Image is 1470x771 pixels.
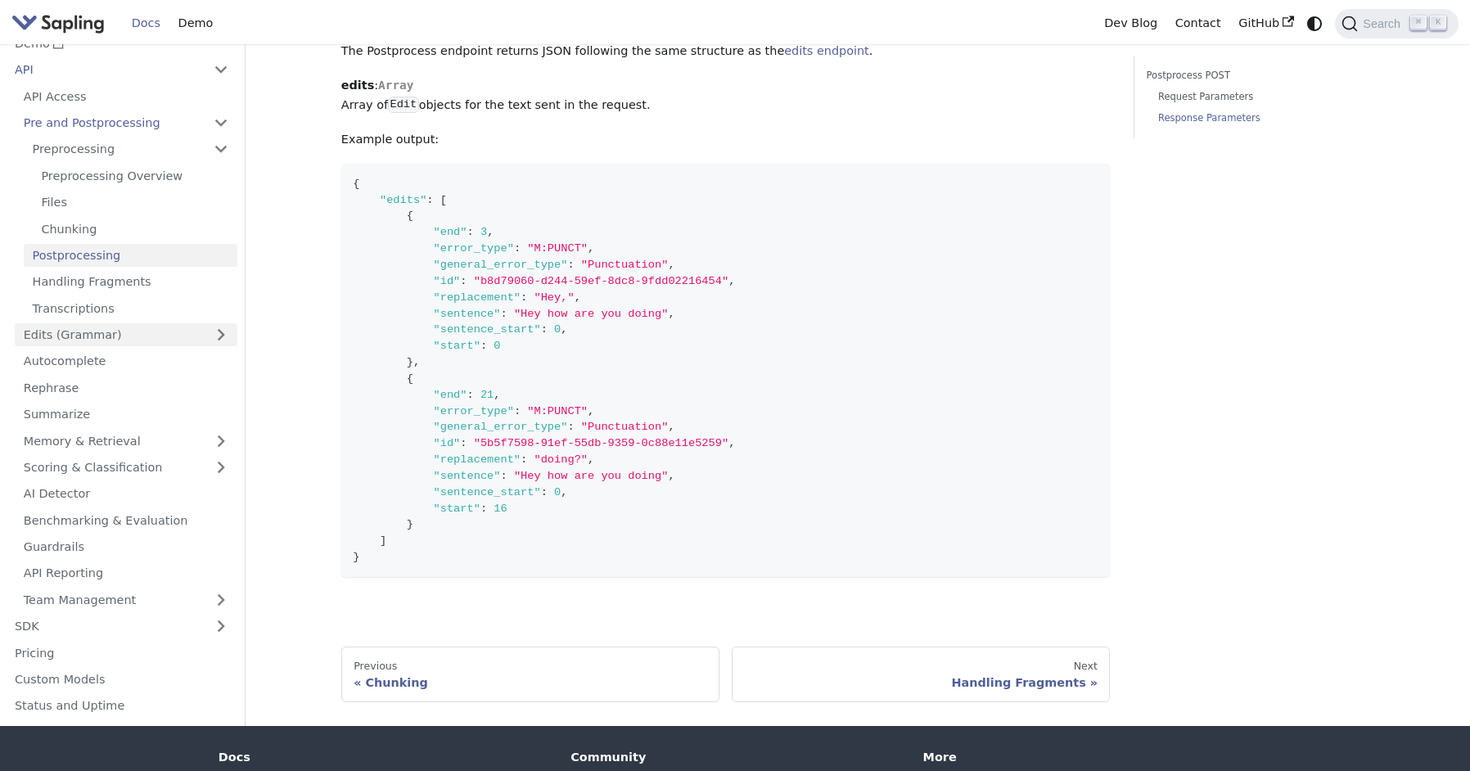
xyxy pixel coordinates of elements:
[15,456,237,480] a: Scoring & Classification
[440,194,447,206] span: [
[728,437,735,449] span: ,
[1410,16,1427,30] kbd: ⌘
[434,486,541,498] span: "sentence_start"
[570,750,900,764] div: Community
[341,130,1111,150] p: Example output:
[219,750,548,764] div: Docs
[521,453,527,466] span: :
[1430,16,1446,30] kbd: K
[467,389,474,401] span: :
[534,291,574,304] span: "Hey,"
[1358,17,1410,30] span: Search
[434,242,514,255] span: "error_type"
[434,291,521,304] span: "replacement"
[24,297,237,321] a: Transcriptions
[407,210,413,222] span: {
[1303,11,1327,35] button: Switch between dark and light mode (currently system mode)
[567,259,574,271] span: :
[728,275,735,287] span: ,
[527,405,588,417] span: "M:PUNCT"
[534,453,588,466] span: "doing?"
[744,675,1098,690] div: Handling Fragments
[15,323,237,347] a: Edits (Grammar)
[15,482,237,506] a: AI Detector
[407,518,413,530] span: }
[588,405,594,417] span: ,
[426,194,433,206] span: :
[527,242,588,255] span: "M:PUNCT"
[1229,11,1302,36] a: GitHub
[1335,9,1458,38] button: Search (Command+K)
[434,453,521,466] span: "replacement"
[24,138,237,161] a: Preprocessing
[467,226,474,238] span: :
[480,226,487,238] span: 3
[500,308,507,320] span: :
[33,165,237,188] a: Preprocessing Overview
[169,11,222,36] a: Demo
[561,323,567,336] span: ,
[434,259,568,271] span: "general_error_type"
[784,44,869,57] a: edits endpoint
[514,405,521,417] span: :
[205,615,237,638] button: Expand sidebar category 'SDK'
[407,372,413,385] span: {
[500,470,507,482] span: :
[732,647,1111,702] a: NextHandling Fragments
[6,721,237,745] a: Rate Limits
[434,405,514,417] span: "error_type"
[541,323,548,336] span: :
[575,291,581,304] span: ,
[341,647,720,702] a: PreviousChunking
[354,675,707,690] div: Chunking
[353,551,359,563] span: }
[434,470,501,482] span: "sentence"
[668,259,674,271] span: ,
[6,694,237,718] a: Status and Uptime
[341,647,1111,702] nav: Docs pages
[354,660,707,673] div: Previous
[480,340,487,352] span: :
[487,226,494,238] span: ,
[15,509,237,533] a: Benchmarking & Evaluation
[33,217,237,241] a: Chunking
[480,389,494,401] span: 21
[581,259,669,271] span: "Punctuation"
[15,349,237,373] a: Autocomplete
[6,615,205,638] a: SDK
[588,242,594,255] span: ,
[6,641,237,665] a: Pricing
[494,389,500,401] span: ,
[434,437,461,449] span: "id"
[413,356,420,368] span: ,
[123,11,169,36] a: Docs
[380,194,426,206] span: "edits"
[11,11,110,35] a: Sapling.ai
[407,356,413,368] span: }
[460,437,467,449] span: :
[15,535,237,559] a: Guardrails
[380,534,386,547] span: ]
[923,750,1252,764] div: More
[388,97,419,113] code: Edit
[6,668,237,692] a: Custom Models
[15,85,237,109] a: API Access
[588,453,594,466] span: ,
[24,244,237,268] a: Postprocessing
[541,486,548,498] span: :
[554,486,561,498] span: 0
[24,270,237,294] a: Handling Fragments
[561,486,567,498] span: ,
[341,42,1111,61] p: The Postprocess endpoint returns JSON following the same structure as the .
[1095,11,1166,36] a: Dev Blog
[514,242,521,255] span: :
[521,291,527,304] span: :
[434,308,501,320] span: "sentence"
[668,421,674,433] span: ,
[434,226,467,238] span: "end"
[378,79,413,92] span: Array
[474,275,728,287] span: "b8d79060-d244-59ef-8dc8-9fdd02216454"
[494,340,500,352] span: 0
[11,11,105,35] img: Sapling.ai
[494,503,507,515] span: 16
